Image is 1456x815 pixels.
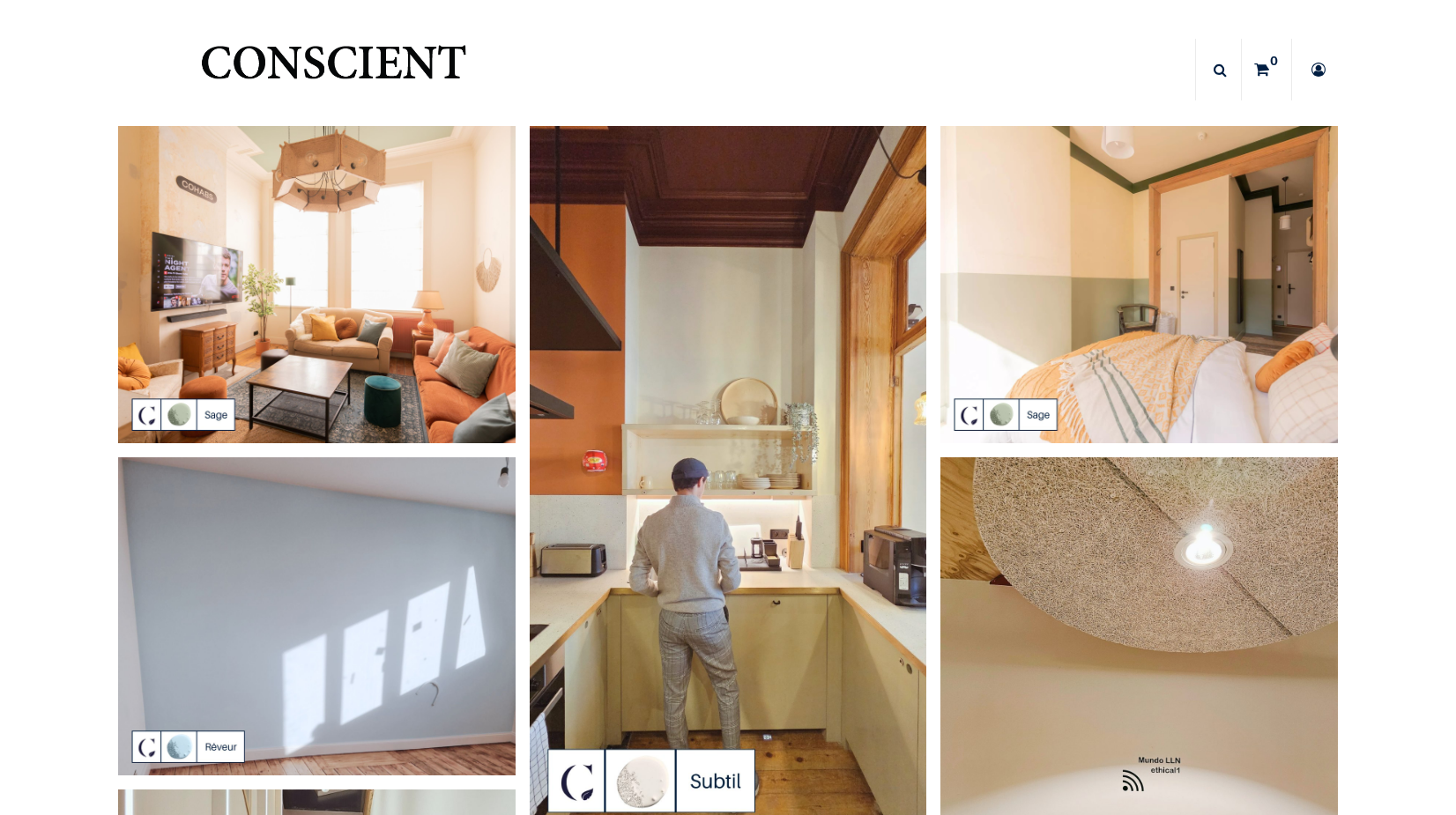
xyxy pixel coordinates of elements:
img: peinture bleu clair [118,457,516,775]
a: Logo of Conscient [197,35,470,105]
img: Conscient [197,35,470,105]
img: peinture vert sauge [118,126,516,444]
img: peinture vert sauge [940,126,1338,444]
a: 0 [1242,39,1291,100]
sup: 0 [1266,52,1282,70]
